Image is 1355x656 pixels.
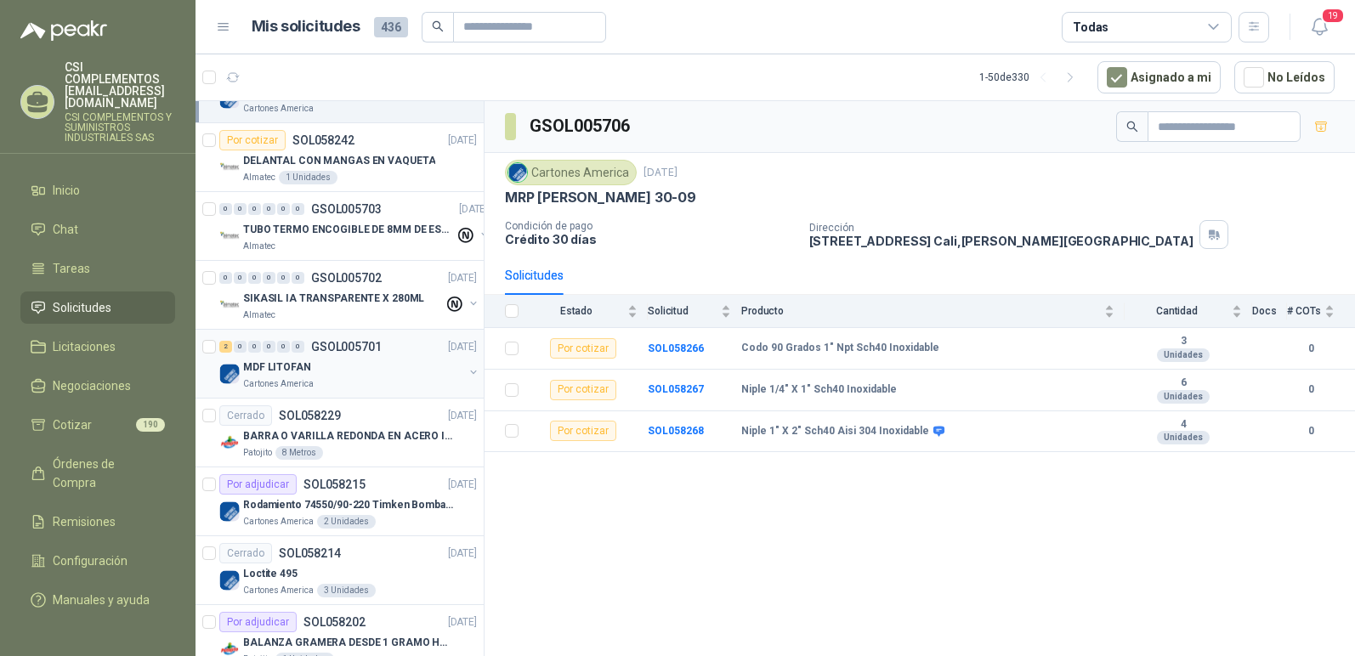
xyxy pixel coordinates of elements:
span: 19 [1321,8,1345,24]
p: SOL058215 [303,478,366,490]
div: 0 [234,341,247,353]
b: Niple 1" X 2" Sch40 Aisi 304 Inoxidable [741,425,929,438]
div: 0 [277,272,290,284]
p: Rodamiento 74550/90-220 Timken BombaVG40 [243,497,455,513]
div: 3 Unidades [317,584,376,597]
span: Chat [53,220,78,239]
div: 0 [248,272,261,284]
div: Por adjudicar [219,612,297,632]
p: TUBO TERMO ENCOGIBLE DE 8MM DE ESPESOR X 5CMS [243,222,455,238]
p: Crédito 30 días [505,232,796,246]
div: 0 [277,203,290,215]
a: 0 0 0 0 0 0 GSOL005703[DATE] Company LogoTUBO TERMO ENCOGIBLE DE 8MM DE ESPESOR X 5CMSAlmatec [219,199,491,253]
th: Cantidad [1125,295,1252,328]
a: Cotizar190 [20,409,175,441]
div: Unidades [1157,431,1210,444]
a: 0 0 0 0 0 0 GSOL005702[DATE] Company LogoSIKASIL IA TRANSPARENTE X 280MLAlmatec [219,268,480,322]
p: [DATE] [448,408,477,424]
span: Solicitudes [53,298,111,317]
p: BARRA O VARILLA REDONDA EN ACERO INOXIDABLE DE 2" O 50 MM [243,428,455,444]
th: Solicitud [648,295,741,328]
div: 0 [234,203,247,215]
p: SIKASIL IA TRANSPARENTE X 280ML [243,291,424,307]
th: Estado [529,295,648,328]
span: Órdenes de Compra [53,455,159,492]
a: SOL058266 [648,342,704,354]
div: 0 [219,272,232,284]
img: Company Logo [219,433,240,453]
p: SOL058214 [279,547,341,559]
img: Company Logo [508,163,527,182]
a: CerradoSOL058229[DATE] Company LogoBARRA O VARILLA REDONDA EN ACERO INOXIDABLE DE 2" O 50 MMPatoj... [196,399,484,467]
span: Negociaciones [53,376,131,395]
p: DELANTAL CON MANGAS EN VAQUETA [243,153,435,169]
p: Cartones America [243,377,314,391]
img: Company Logo [219,226,240,246]
b: Niple 1/4" X 1" Sch40 Inoxidable [741,383,897,397]
span: Estado [529,305,624,317]
div: Por cotizar [550,338,616,359]
a: Órdenes de Compra [20,448,175,499]
span: Configuración [53,551,128,570]
p: CSI COMPLEMENTOS [EMAIL_ADDRESS][DOMAIN_NAME] [65,61,175,109]
h3: GSOL005706 [530,113,632,139]
a: SOL058267 [648,383,704,395]
a: Solicitudes [20,291,175,324]
span: # COTs [1287,305,1321,317]
div: 0 [234,272,247,284]
div: 0 [292,341,304,353]
span: Tareas [53,259,90,278]
img: Company Logo [219,570,240,591]
div: Cartones America [505,160,637,185]
span: Cantidad [1125,305,1228,317]
p: [DATE] [448,133,477,149]
a: Inicio [20,174,175,206]
a: Tareas [20,252,175,285]
b: 0 [1287,382,1335,398]
div: 0 [277,341,290,353]
div: 0 [263,203,275,215]
img: Company Logo [219,364,240,384]
p: MRP [PERSON_NAME] 30-09 [505,189,696,206]
p: [STREET_ADDRESS] Cali , [PERSON_NAME][GEOGRAPHIC_DATA] [809,234,1193,248]
a: Remisiones [20,506,175,538]
th: Producto [741,295,1125,328]
p: [DATE] [448,614,477,631]
div: 2 Unidades [317,515,376,529]
div: 8 Metros [275,446,323,460]
p: Dirección [809,222,1193,234]
div: 2 [219,341,232,353]
p: CSI COMPLEMENTOS Y SUMINISTROS INDUSTRIALES SAS [65,112,175,143]
span: Producto [741,305,1101,317]
div: 0 [292,203,304,215]
p: SOL058202 [303,616,366,628]
b: 0 [1287,423,1335,439]
span: Inicio [53,181,80,200]
p: Loctite 495 [243,566,298,582]
button: No Leídos [1234,61,1335,93]
p: GSOL005701 [311,341,382,353]
p: BALANZA GRAMERA DESDE 1 GRAMO HASTA 5 GRAMOS [243,635,455,651]
div: 0 [248,341,261,353]
p: [DATE] [448,546,477,562]
p: Almatec [243,240,275,253]
p: Almatec [243,308,275,322]
div: 0 [248,203,261,215]
b: 6 [1125,376,1242,390]
div: Unidades [1157,390,1210,404]
b: SOL058268 [648,425,704,437]
b: 3 [1125,335,1242,348]
span: search [1126,121,1138,133]
span: Licitaciones [53,337,116,356]
p: [DATE] [643,165,677,181]
div: Por adjudicar [219,474,297,495]
p: GSOL005702 [311,272,382,284]
a: Manuales y ayuda [20,584,175,616]
p: [DATE] [459,201,488,218]
div: Unidades [1157,348,1210,362]
a: Licitaciones [20,331,175,363]
p: SOL058242 [292,134,354,146]
div: Cerrado [219,405,272,426]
